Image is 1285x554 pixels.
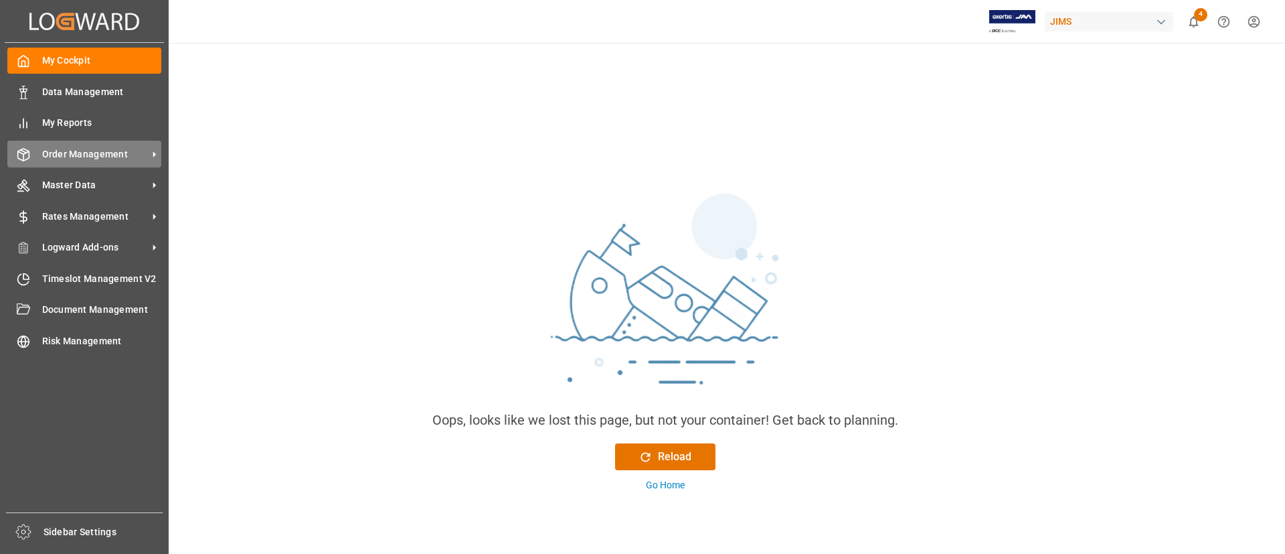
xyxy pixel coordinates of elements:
[1194,8,1207,21] span: 4
[44,525,163,539] span: Sidebar Settings
[989,10,1035,33] img: Exertis%20JAM%20-%20Email%20Logo.jpg_1722504956.jpg
[1045,12,1173,31] div: JIMS
[7,297,161,323] a: Document Management
[7,78,161,105] a: Data Management
[7,328,161,354] a: Risk Management
[7,265,161,291] a: Timeslot Management V2
[615,443,715,470] button: Reload
[42,85,162,99] span: Data Management
[1179,7,1209,37] button: show 4 new notifications
[464,188,866,410] img: sinking_ship.png
[42,303,162,317] span: Document Management
[432,410,898,430] div: Oops, looks like we lost this page, but not your container! Get back to planning.
[1209,7,1239,37] button: Help Center
[7,48,161,74] a: My Cockpit
[42,116,162,130] span: My Reports
[615,478,715,492] button: Go Home
[42,147,148,161] span: Order Management
[1045,9,1179,34] button: JIMS
[42,240,148,255] span: Logward Add-ons
[638,449,691,465] div: Reload
[646,478,685,492] div: Go Home
[42,210,148,224] span: Rates Management
[42,178,148,192] span: Master Data
[7,110,161,136] a: My Reports
[42,54,162,68] span: My Cockpit
[42,334,162,348] span: Risk Management
[42,272,162,286] span: Timeslot Management V2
